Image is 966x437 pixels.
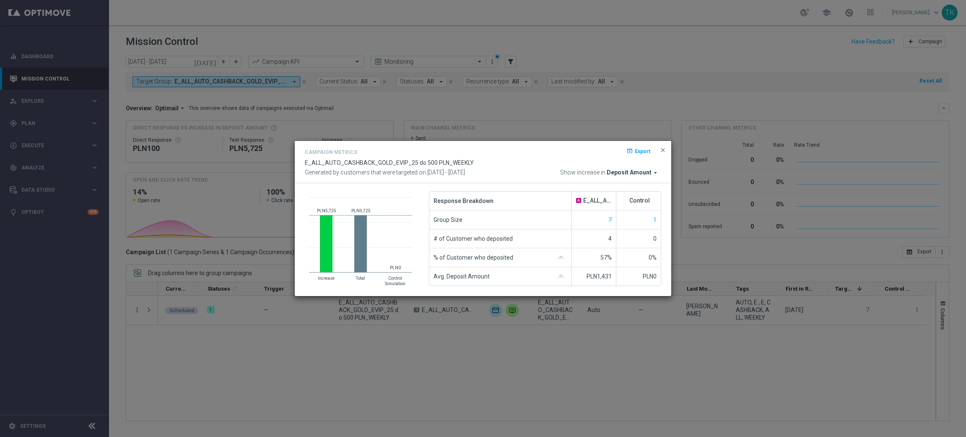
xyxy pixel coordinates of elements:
text: Control Simulation [385,276,405,286]
span: A [576,198,581,203]
span: Show unique customers [608,216,612,223]
img: gaussianGrey.svg [555,256,567,260]
span: Deposit Amount [607,169,652,177]
i: arrow_drop_down [652,169,659,177]
span: 0 [653,235,657,242]
span: 0% [649,254,657,261]
span: PLN1,431 [587,273,612,280]
button: open_in_browser Export [626,146,651,156]
text: PLN5,725 [317,208,336,213]
span: Generated by customers that were targeted on [305,169,426,176]
span: Show increase in [560,169,605,177]
text: Total [356,276,365,281]
text: Increase [318,276,335,281]
span: Avg. Deposit Amount [434,267,490,286]
text: PLN5,725 [351,208,371,213]
span: close [660,147,666,153]
span: Control [629,197,650,204]
span: 57% [600,254,612,261]
img: gaussianGrey.svg [555,275,567,279]
span: Group Size [434,211,462,229]
text: PLN0 [390,265,401,270]
i: open_in_browser [626,148,633,154]
span: [DATE] - [DATE] [427,169,465,176]
span: Show unique customers [653,216,657,223]
span: PLN0 [643,273,657,280]
span: % of Customer who deposited [434,248,513,267]
span: E_ALL_AUTO_CASHBACK_GOLD_EVIP_25 do 500 PLN_WEEKLY [305,159,474,166]
span: E_ALL_AUTO_CASHBACK_GOLD_EVIP_25 do 500 PLN_WEEKLY [583,197,612,204]
h4: Campaign Metrics [305,149,357,155]
span: Export [635,148,650,154]
span: Response Breakdown [434,192,493,210]
span: # of Customer who deposited [434,229,513,248]
span: 4 [608,235,612,242]
button: Deposit Amount arrow_drop_down [607,169,661,177]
